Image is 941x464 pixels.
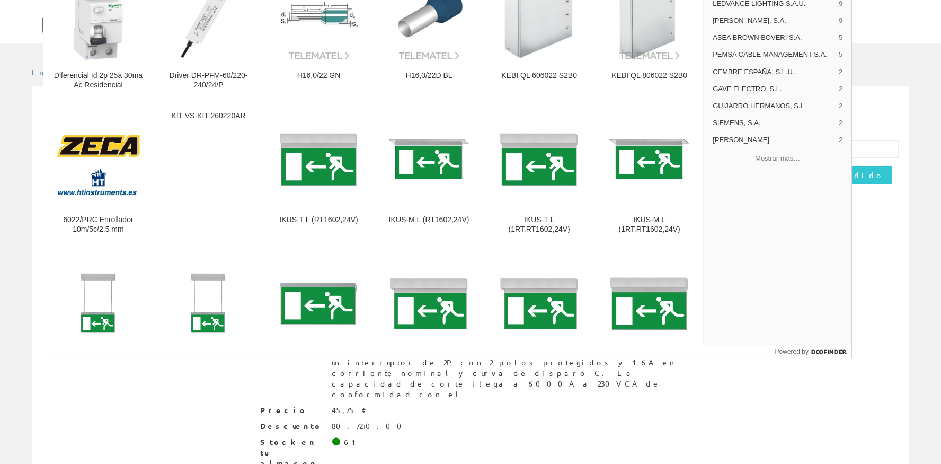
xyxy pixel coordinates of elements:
[713,33,835,42] span: ASEA BROWN BOVERI S.A.
[493,121,585,198] img: IKUS-T L (1RT,RT1602,24V)
[603,121,696,198] img: IKUS-M L (1RT,RT1602,24V)
[162,71,255,90] div: Driver DR-PFM-60/220-240/24/P
[383,265,475,342] img: IKUS-B L (1RT,RT1602,24V)
[839,33,842,42] span: 5
[484,103,594,247] a: IKUS-T L (1RT,RT1602,24V) IKUS-T L (1RT,RT1602,24V)
[154,248,263,391] a: IKUS-S L (1RT,RT1602,24V)
[261,405,324,416] span: Precio
[713,16,835,25] span: [PERSON_NAME], S.A.
[713,101,835,111] span: GUIJARRO HERMANOS, S.L.
[493,265,585,342] img: IKUS-B L (RT1602,24V)
[374,248,484,391] a: IKUS-B L (1RT,RT1602,24V)
[162,111,255,121] div: KIT VS-KIT 260220AR
[713,118,835,128] span: SIEMENS, S.A.
[713,135,835,145] span: [PERSON_NAME]
[708,150,847,168] button: Mostrar más…
[839,101,842,111] span: 2
[383,71,475,81] div: H16,0/22D BL
[374,103,484,247] a: IKUS-M L (RT1602,24V) IKUS-M L (RT1602,24V)
[272,265,365,342] img: IKUS-P L (RT1602,24V)
[332,405,368,416] div: 45,75 €
[775,347,809,356] span: Powered by
[603,71,696,81] div: KEBI QL 806022 S2B0
[43,248,153,391] a: IKUS-S L (RT1602,24V)
[383,121,475,198] img: IKUS-M L (RT1602,24V)
[839,84,842,94] span: 2
[493,215,585,234] div: IKUS-T L (1RT,RT1602,24V)
[154,103,263,247] a: KIT VS-KIT 260220AR
[383,215,475,225] div: IKUS-M L (RT1602,24V)
[43,103,153,247] a: 6022/PRC Enrollador 10m/5c/2,5 mm 6022/PRC Enrollador 10m/5c/2,5 mm
[594,248,704,391] a: IKUS-T L ELC (RT1602,24VDC)
[332,421,409,432] div: 80.72+0.00
[713,67,835,77] span: CEMBRE ESPAÑA, S.L.U.
[713,50,835,59] span: PEMSA CABLE MANAGEMENT S.A.
[493,71,585,81] div: KEBI QL 606022 S2B0
[603,215,696,234] div: IKUS-M L (1RT,RT1602,24V)
[713,84,835,94] span: GAVE ELECTRO, S.L.
[272,121,365,198] img: IKUS-T L (RT1602,24V)
[162,265,255,342] img: IKUS-S L (1RT,RT1602,24V)
[272,215,365,225] div: IKUS-T L (RT1602,24V)
[603,265,696,342] img: IKUS-T L ELC (RT1602,24VDC)
[332,336,681,400] div: Este producto Acti9 iK60N es un interruptor automático en miniatura (MCB) de bajo voltaje. Es un ...
[52,265,145,342] img: IKUS-S L (RT1602,24V)
[261,421,324,432] span: Descuento
[52,215,145,234] div: 6022/PRC Enrollador 10m/5c/2,5 mm
[775,345,852,358] a: Powered by
[264,103,374,247] a: IKUS-T L (RT1602,24V) IKUS-T L (RT1602,24V)
[484,248,594,391] a: IKUS-B L (RT1602,24V)
[594,103,704,247] a: IKUS-M L (1RT,RT1602,24V) IKUS-M L (1RT,RT1602,24V)
[839,50,842,59] span: 5
[52,71,145,90] div: Diferencial Id 2p 25a 30ma Ac Residencial
[344,437,360,448] div: 61
[839,16,842,25] span: 9
[32,67,77,77] a: Inicio
[52,113,145,206] img: 6022/PRC Enrollador 10m/5c/2,5 mm
[272,71,365,81] div: H16,0/22 GN
[264,248,374,391] a: IKUS-P L (RT1602,24V)
[839,118,842,128] span: 2
[839,67,842,77] span: 2
[839,135,842,145] span: 2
